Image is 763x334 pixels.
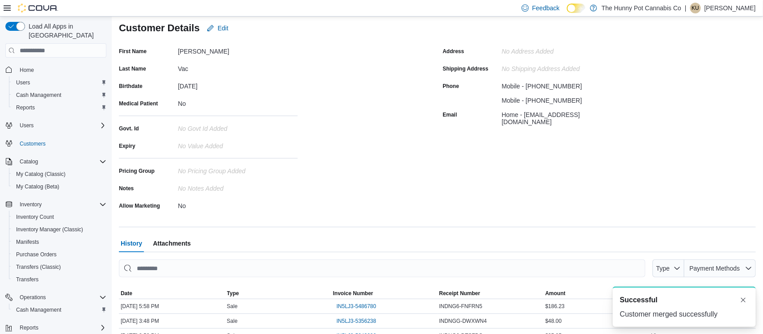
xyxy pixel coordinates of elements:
span: Transfers (Classic) [13,262,106,272]
a: Home [16,65,38,75]
div: No Address added [502,44,622,55]
button: Date [119,288,225,299]
span: Edit [218,24,228,33]
span: KU [692,3,700,13]
span: Payment Methods [690,265,740,272]
span: Purchase Orders [13,249,106,260]
span: Users [20,122,34,129]
span: Inventory Count [16,213,54,221]
button: Transfers [9,273,110,286]
span: Purchase Orders [16,251,57,258]
label: Allow Marketing [119,202,160,209]
span: Customers [20,140,46,147]
span: Users [16,120,106,131]
div: $186.23 [544,301,650,312]
button: Dismiss toast [738,295,749,305]
span: Feedback [532,4,560,13]
span: INDNG6-FNFRN5 [439,303,483,310]
button: Operations [16,292,50,303]
span: Reports [13,102,106,113]
button: Receipt Number [438,288,544,299]
label: Expiry [119,142,135,150]
div: No Govt Id added [178,121,298,132]
label: Phone [443,83,459,90]
span: Successful [620,295,658,305]
a: Users [13,77,34,88]
label: Birthdate [119,83,143,90]
span: My Catalog (Classic) [13,169,106,180]
span: Invoice Number [333,290,373,297]
div: No Notes added [178,181,298,192]
label: Govt. Id [119,125,139,132]
button: My Catalog (Classic) [9,168,110,180]
span: Attachments [153,234,191,252]
a: Inventory Manager (Classic) [13,224,87,235]
div: Customer merged successfully [620,309,749,320]
span: Date [121,290,132,297]
img: Cova [18,4,58,13]
span: INDNGG-DWXWN4 [439,317,487,325]
span: Reports [20,324,38,331]
button: Users [2,119,110,132]
span: Operations [20,294,46,301]
div: No value added [178,139,298,150]
div: [DATE] [178,79,298,90]
span: Catalog [16,156,106,167]
button: Users [16,120,37,131]
span: [DATE] 3:48 PM [121,317,159,325]
span: My Catalog (Beta) [16,183,59,190]
div: $48.00 [544,316,650,326]
button: Customers [2,137,110,150]
label: Pricing Group [119,167,155,175]
span: Home [20,67,34,74]
button: Payment Methods [684,259,756,277]
label: First Name [119,48,147,55]
span: Manifests [16,238,39,246]
a: Transfers [13,274,42,285]
label: Notes [119,185,134,192]
button: Manifests [9,236,110,248]
a: Cash Management [13,305,65,315]
button: Inventory [2,198,110,211]
p: [PERSON_NAME] [704,3,756,13]
a: Manifests [13,237,42,247]
a: Transfers (Classic) [13,262,64,272]
span: My Catalog (Classic) [16,171,66,178]
span: Customers [16,138,106,149]
label: Address [443,48,464,55]
button: Inventory Count [9,211,110,223]
span: Manifests [13,237,106,247]
button: Cash Management [9,304,110,316]
span: Operations [16,292,106,303]
input: Dark Mode [567,4,586,13]
div: Mobile - [PHONE_NUMBER] [502,79,582,90]
span: Cash Management [13,90,106,100]
a: Inventory Count [13,212,58,222]
button: Operations [2,291,110,304]
h3: Customer Details [119,23,200,33]
button: Users [9,76,110,89]
a: Customers [16,138,49,149]
a: Reports [13,102,38,113]
span: Type [656,265,670,272]
div: No Shipping Address added [502,62,622,72]
button: Invoice Number [331,288,438,299]
span: Inventory Manager (Classic) [16,226,83,233]
span: IN5LJ3-5356238 [337,317,376,325]
label: Shipping Address [443,65,489,72]
span: Transfers (Classic) [16,263,61,271]
div: [PERSON_NAME] [178,44,298,55]
span: Reports [16,322,106,333]
div: Home - [EMAIL_ADDRESS][DOMAIN_NAME] [502,108,622,125]
a: My Catalog (Beta) [13,181,63,192]
button: Catalog [16,156,42,167]
button: Purchase Orders [9,248,110,261]
span: Load All Apps in [GEOGRAPHIC_DATA] [25,22,106,40]
button: Cash Management [9,89,110,101]
input: This is a search bar. As you type, the results lower in the page will automatically filter. [119,259,645,277]
span: Transfers [16,276,38,283]
span: Inventory Manager (Classic) [13,224,106,235]
button: Inventory Manager (Classic) [9,223,110,236]
p: | [685,3,687,13]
